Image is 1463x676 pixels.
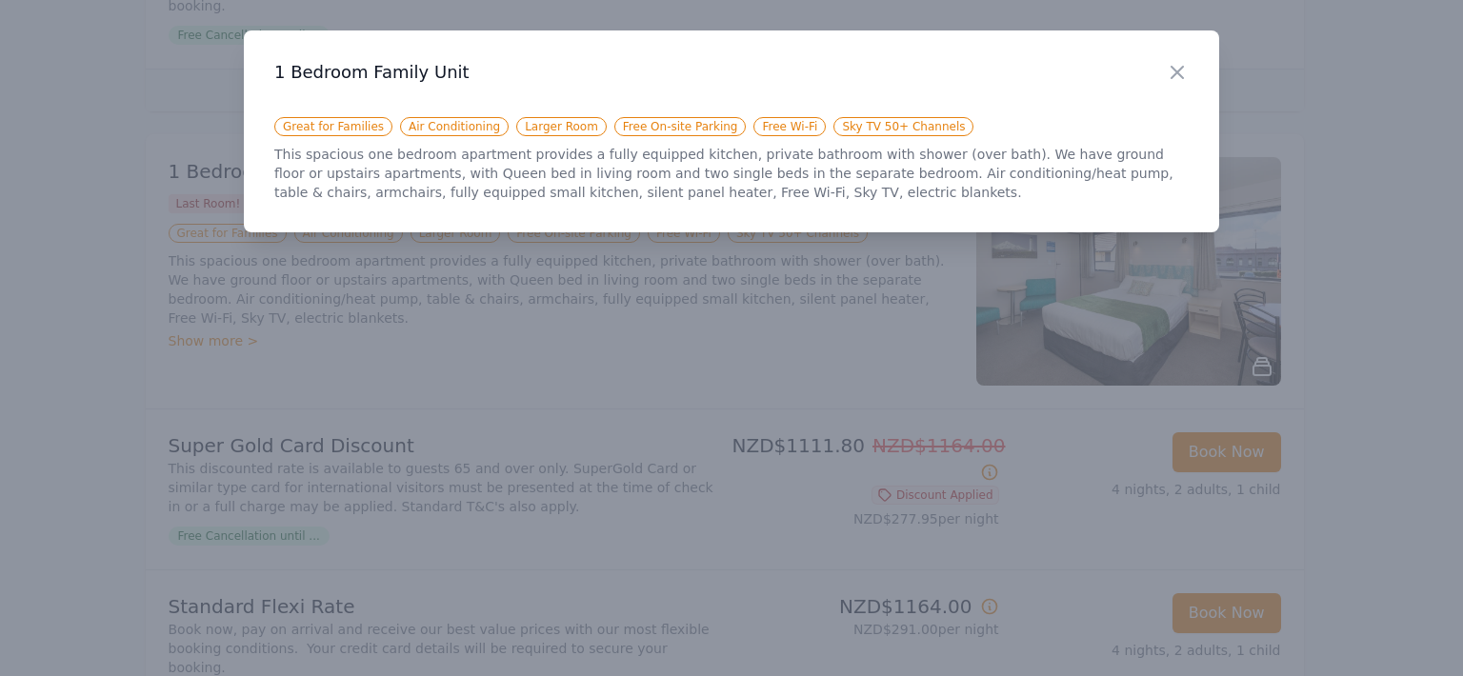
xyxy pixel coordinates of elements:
span: Larger Room [516,117,607,136]
p: This spacious one bedroom apartment provides a fully equipped kitchen, private bathroom with show... [274,145,1189,202]
span: Great for Families [274,117,392,136]
span: Free On-site Parking [614,117,747,136]
span: Sky TV 50+ Channels [833,117,973,136]
span: Air Conditioning [400,117,509,136]
span: Free Wi-Fi [753,117,826,136]
h3: 1 Bedroom Family Unit [274,61,1189,84]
